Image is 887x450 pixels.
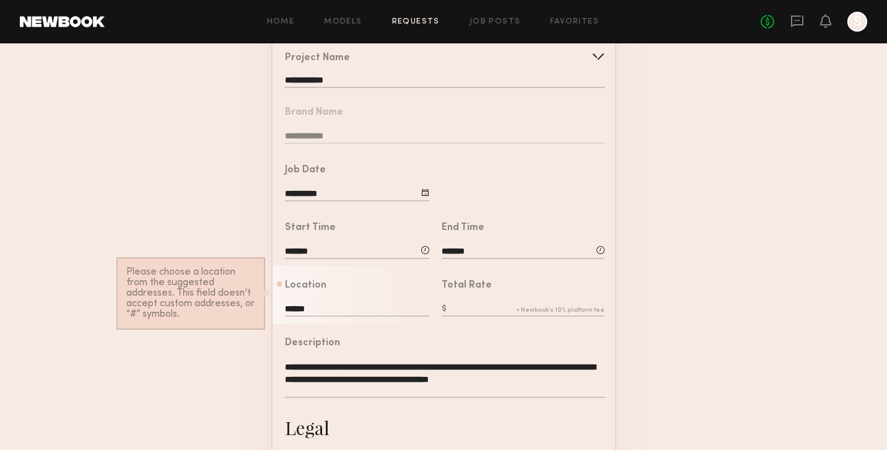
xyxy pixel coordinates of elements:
[470,18,521,26] a: Job Posts
[285,53,350,63] div: Project Name
[285,338,340,348] div: Description
[442,223,484,233] div: End Time
[285,165,326,175] div: Job Date
[285,281,326,291] div: Location
[285,223,336,233] div: Start Time
[324,18,362,26] a: Models
[267,18,295,26] a: Home
[550,18,599,26] a: Favorites
[392,18,440,26] a: Requests
[847,12,867,32] a: S
[285,415,330,440] div: Legal
[126,267,255,320] div: Please choose a location from the suggested addresses. This field doesn’t accept custom addresses...
[442,281,492,291] div: Total Rate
